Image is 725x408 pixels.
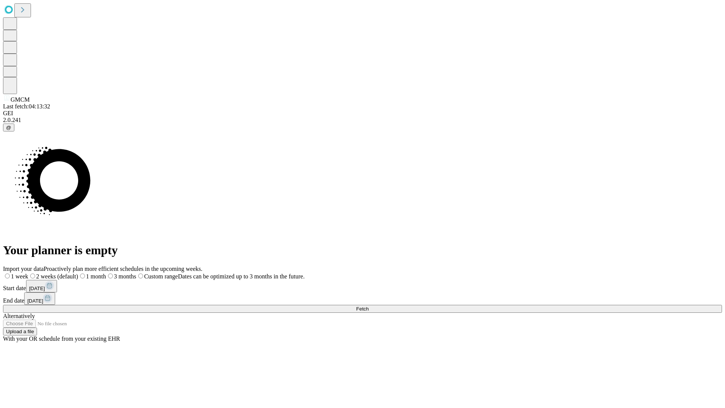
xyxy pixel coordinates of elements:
[108,274,113,278] input: 3 months
[3,124,14,131] button: @
[3,110,722,117] div: GEI
[86,273,106,280] span: 1 month
[3,305,722,313] button: Fetch
[80,274,85,278] input: 1 month
[36,273,78,280] span: 2 weeks (default)
[44,266,202,272] span: Proactively plan more efficient schedules in the upcoming weeks.
[356,306,369,312] span: Fetch
[178,273,304,280] span: Dates can be optimized up to 3 months in the future.
[3,335,120,342] span: With your OR schedule from your existing EHR
[6,125,11,130] span: @
[3,292,722,305] div: End date
[3,266,44,272] span: Import your data
[3,313,35,319] span: Alternatively
[5,274,10,278] input: 1 week
[11,96,30,103] span: GMCM
[144,273,178,280] span: Custom range
[3,328,37,335] button: Upload a file
[3,280,722,292] div: Start date
[114,273,136,280] span: 3 months
[26,280,57,292] button: [DATE]
[3,103,50,110] span: Last fetch: 04:13:32
[138,274,143,278] input: Custom rangeDates can be optimized up to 3 months in the future.
[24,292,55,305] button: [DATE]
[29,286,45,291] span: [DATE]
[30,274,35,278] input: 2 weeks (default)
[11,273,28,280] span: 1 week
[3,117,722,124] div: 2.0.241
[3,243,722,257] h1: Your planner is empty
[27,298,43,304] span: [DATE]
